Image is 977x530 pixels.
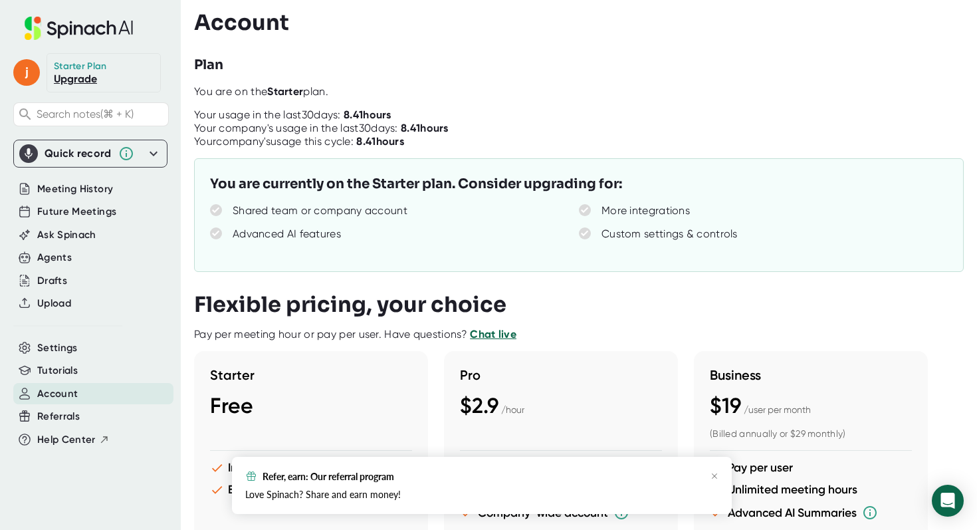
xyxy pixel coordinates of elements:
button: Agents [37,250,72,265]
span: $19 [710,393,741,418]
div: Open Intercom Messenger [932,485,964,517]
li: Individual user [210,461,412,475]
li: Unlimited meeting hours [710,483,912,497]
div: Your company's usage in the last 30 days: [194,122,449,135]
div: Shared team or company account [233,204,407,217]
div: Starter Plan [54,61,107,72]
span: Search notes (⌘ + K) [37,108,134,120]
div: Pay per meeting hour or pay per user. Have questions? [194,328,516,341]
b: 8.41 hours [344,108,391,121]
li: Pay per user [710,461,912,475]
h3: You are currently on the Starter plan. Consider upgrading for: [210,174,622,194]
h3: Pro [460,367,662,383]
span: / user per month [744,404,811,415]
button: Help Center [37,432,110,448]
h3: Business [710,367,912,383]
h3: Starter [210,367,412,383]
span: You are on the plan. [194,85,328,98]
b: Starter [267,85,303,98]
button: Future Meetings [37,204,116,219]
span: $2.9 [460,393,498,418]
div: Your company's usage this cycle: [194,135,404,148]
button: Settings [37,340,78,356]
button: Upload [37,296,71,311]
button: Referrals [37,409,80,424]
span: j [13,59,40,86]
div: Custom settings & controls [601,227,738,241]
div: Advanced AI features [233,227,341,241]
div: (Billed annually or $29 monthly) [710,428,912,440]
button: Meeting History [37,182,113,197]
b: 8.41 hours [401,122,449,134]
a: Chat live [470,328,516,340]
div: More integrations [601,204,690,217]
h3: Plan [194,55,223,75]
h3: Flexible pricing, your choice [194,292,506,317]
span: Free [210,393,253,418]
button: Ask Spinach [37,227,96,243]
b: 8.41 hours [356,135,404,148]
h3: Account [194,10,289,35]
div: Quick record [45,147,112,160]
span: / hour [501,404,524,415]
a: Upgrade [54,72,97,85]
button: Tutorials [37,363,78,378]
div: Quick record [19,140,162,167]
button: Drafts [37,273,67,289]
div: Your usage in the last 30 days: [194,108,391,122]
button: Account [37,386,78,402]
span: Help Center [37,432,96,448]
li: Advanced AI Summaries [710,505,912,521]
li: Basic features [210,483,412,497]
